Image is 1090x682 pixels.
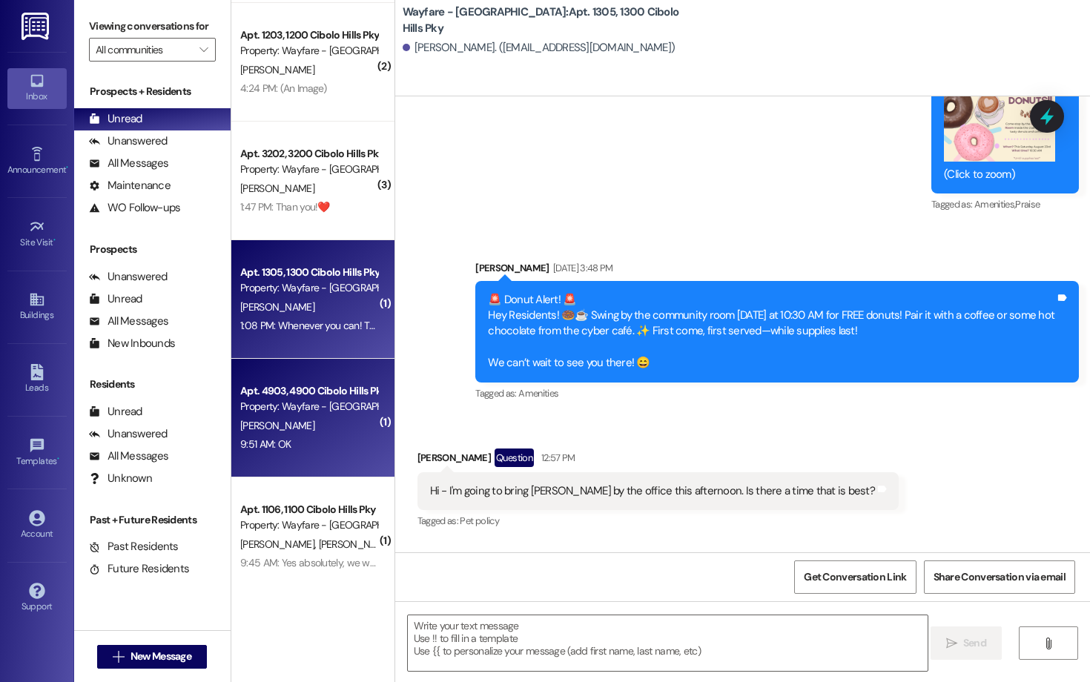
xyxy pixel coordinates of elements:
[89,111,142,127] div: Unread
[417,448,899,472] div: [PERSON_NAME]
[89,561,189,577] div: Future Residents
[974,198,1016,211] span: Amenities ,
[89,314,168,329] div: All Messages
[240,300,314,314] span: [PERSON_NAME]
[475,383,1079,404] div: Tagged as:
[131,649,191,664] span: New Message
[89,133,168,149] div: Unanswered
[240,82,327,95] div: 4:24 PM: (An Image)
[944,167,1055,182] div: (Click to zoom)
[7,68,67,108] a: Inbox
[22,13,52,40] img: ResiDesk Logo
[113,651,124,663] i: 
[794,560,916,594] button: Get Conversation Link
[7,214,67,254] a: Site Visit •
[89,291,142,307] div: Unread
[89,269,168,285] div: Unanswered
[96,38,192,62] input: All communities
[240,63,314,76] span: [PERSON_NAME]
[538,450,575,466] div: 12:57 PM
[89,426,168,442] div: Unanswered
[518,387,558,400] span: Amenities
[1043,638,1054,649] i: 
[74,84,231,99] div: Prospects + Residents
[804,569,906,585] span: Get Conversation Link
[240,502,377,517] div: Apt. 1106, 1100 Cibolo Hills Pky
[240,280,377,296] div: Property: Wayfare - [GEOGRAPHIC_DATA]
[89,200,180,216] div: WO Follow-ups
[549,260,613,276] div: [DATE] 3:48 PM
[74,512,231,528] div: Past + Future Residents
[89,448,168,464] div: All Messages
[7,578,67,618] a: Support
[240,383,377,399] div: Apt. 4903, 4900 Cibolo Hills Pky
[931,193,1079,215] div: Tagged as:
[318,537,392,551] span: [PERSON_NAME]
[240,182,314,195] span: [PERSON_NAME]
[240,162,377,177] div: Property: Wayfare - [GEOGRAPHIC_DATA]
[240,27,377,43] div: Apt. 1203, 1200 Cibolo Hills Pky
[240,265,377,280] div: Apt. 1305, 1300 Cibolo Hills Pky
[97,645,207,669] button: New Message
[495,448,534,467] div: Question
[240,200,330,213] div: 1:47 PM: Than you!❤️
[7,360,67,400] a: Leads
[931,626,1003,660] button: Send
[403,4,699,36] b: Wayfare - [GEOGRAPHIC_DATA]: Apt. 1305, 1300 Cibolo Hills Pky
[74,242,231,257] div: Prospects
[199,44,208,56] i: 
[53,235,56,245] span: •
[240,537,319,551] span: [PERSON_NAME]
[488,292,1055,371] div: 🚨 Donut Alert! 🚨 Hey Residents! 🍩☕️ Swing by the community room [DATE] at 10:30 AM for FREE donut...
[7,287,67,327] a: Buildings
[240,399,377,414] div: Property: Wayfare - [GEOGRAPHIC_DATA]
[66,162,68,173] span: •
[240,146,377,162] div: Apt. 3202, 3200 Cibolo Hills Pky
[57,454,59,464] span: •
[924,560,1075,594] button: Share Conversation via email
[89,539,179,554] div: Past Residents
[460,514,499,527] span: Pet policy
[89,156,168,171] div: All Messages
[944,50,1055,162] button: Zoom image
[240,437,291,451] div: 9:51 AM: OK
[934,569,1066,585] span: Share Conversation via email
[89,15,216,38] label: Viewing conversations for
[240,43,377,59] div: Property: Wayfare - [GEOGRAPHIC_DATA]
[89,404,142,420] div: Unread
[89,178,171,193] div: Maintenance
[7,506,67,546] a: Account
[89,336,175,351] div: New Inbounds
[430,483,875,499] div: Hi - I'm going to bring [PERSON_NAME] by the office this afternoon. Is there a time that is best?
[417,510,899,532] div: Tagged as:
[74,377,231,392] div: Residents
[963,635,986,651] span: Send
[240,556,433,569] div: 9:45 AM: Yes absolutely, we will let you know.
[1015,198,1040,211] span: Praise
[946,638,957,649] i: 
[403,40,676,56] div: [PERSON_NAME]. ([EMAIL_ADDRESS][DOMAIN_NAME])
[240,517,377,533] div: Property: Wayfare - [GEOGRAPHIC_DATA]
[475,260,1079,281] div: [PERSON_NAME]
[7,433,67,473] a: Templates •
[240,419,314,432] span: [PERSON_NAME]
[240,319,410,332] div: 1:08 PM: Whenever you can! Thank you.
[89,471,152,486] div: Unknown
